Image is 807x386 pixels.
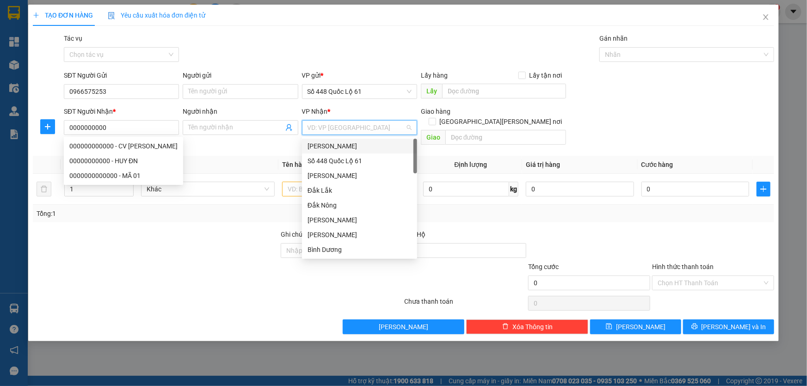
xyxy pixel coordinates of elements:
div: 00000000000 - HUY ĐN [69,156,178,166]
div: Bình Phước [302,227,417,242]
span: plus [757,185,770,193]
input: 0 [526,182,634,196]
span: Yêu cầu xuất hóa đơn điện tử [108,12,205,19]
span: Khác [147,182,269,196]
div: Người nhận [183,106,298,116]
span: delete [502,323,509,331]
div: SĐT Người Gửi [64,70,179,80]
button: deleteXóa Thông tin [466,319,588,334]
span: [PERSON_NAME] [616,322,665,332]
div: [PERSON_NAME] [308,171,412,181]
div: 0000000000000 - MÃ 01 [69,171,178,181]
button: plus [757,182,770,196]
span: Xóa Thông tin [512,322,553,332]
div: Gia Lai [302,213,417,227]
span: Giao hàng [421,108,450,115]
span: Lấy [421,84,442,98]
label: Ghi chú đơn hàng [281,231,332,238]
input: Dọc đường [445,130,566,145]
button: Close [753,5,779,31]
span: user-add [285,124,293,131]
div: Chưa thanh toán [404,296,528,312]
span: Lấy hàng [421,72,448,79]
div: 000000000000 - CV LINH XUÂN [64,139,183,153]
span: [PERSON_NAME] và In [702,322,766,332]
span: Cước hàng [641,161,673,168]
span: TẠO ĐƠN HÀNG [33,12,93,19]
span: Định lượng [455,161,487,168]
span: save [606,323,612,331]
span: printer [691,323,698,331]
span: plus [33,12,39,18]
div: Đắk Nông [308,200,412,210]
span: kg [509,182,518,196]
img: icon [108,12,115,19]
input: Dọc đường [442,84,566,98]
button: printer[PERSON_NAME] và In [683,319,774,334]
div: Phan Rang [302,168,417,183]
div: [PERSON_NAME] [308,215,412,225]
label: Tác vụ [64,35,82,42]
div: Bình Dương [302,242,417,257]
div: Số 448 Quốc Lộ 61 [302,153,417,168]
div: Tổng: 1 [37,208,312,219]
span: [GEOGRAPHIC_DATA][PERSON_NAME] nơi [436,116,566,127]
div: 000000000000 - CV [PERSON_NAME] [69,141,178,151]
span: plus [41,123,55,130]
div: Đắk Nông [302,198,417,213]
div: Bình Dương [308,245,412,255]
div: Đắk Lắk [302,183,417,198]
div: SĐT Người Nhận [64,106,179,116]
div: 00000000000 - HUY ĐN [64,153,183,168]
span: Tên hàng [282,161,312,168]
span: Số 448 Quốc Lộ 61 [308,85,412,98]
div: VP gửi [302,70,417,80]
button: plus [40,119,55,134]
div: 0000000000000 - MÃ 01 [64,168,183,183]
button: save[PERSON_NAME] [590,319,681,334]
span: Giá trị hàng [526,161,560,168]
div: Đắk Lắk [308,185,412,196]
span: close [762,13,770,21]
span: Lấy tận nơi [526,70,566,80]
div: Lâm Đồng [302,139,417,153]
input: VD: Bàn, Ghế [282,182,416,196]
div: Người gửi [183,70,298,80]
div: Số 448 Quốc Lộ 61 [308,156,412,166]
label: Hình thức thanh toán [652,263,714,270]
div: [PERSON_NAME] [308,141,412,151]
span: VP Nhận [302,108,328,115]
input: Ghi chú đơn hàng [281,243,403,258]
span: Tổng cước [528,263,559,270]
button: delete [37,182,51,196]
span: Giao [421,130,445,145]
label: Gán nhãn [599,35,628,42]
div: [PERSON_NAME] [308,230,412,240]
span: [PERSON_NAME] [379,322,428,332]
button: [PERSON_NAME] [343,319,465,334]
